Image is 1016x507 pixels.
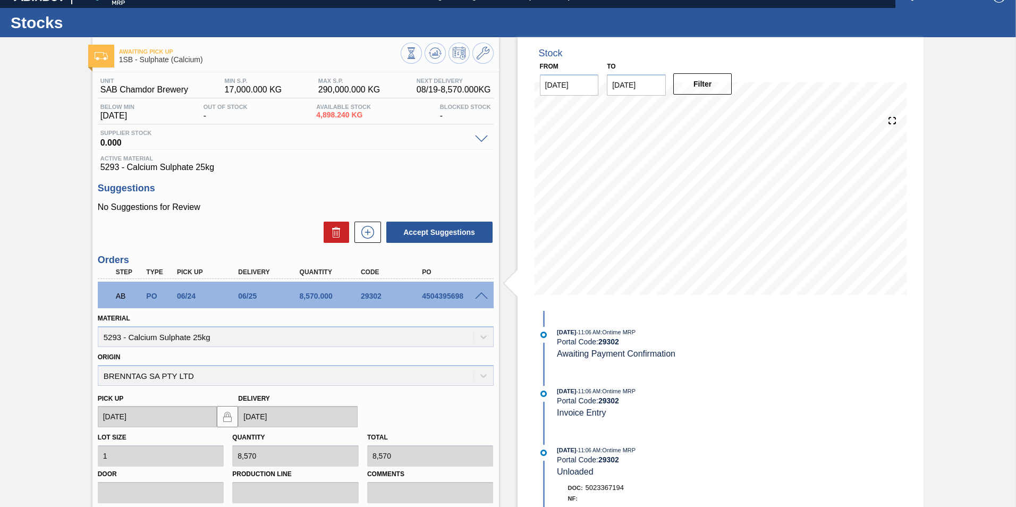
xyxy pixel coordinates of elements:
button: Go to Master Data / General [472,43,494,64]
strong: 29302 [598,396,619,405]
label: Delivery [238,395,270,402]
img: atual [540,332,547,338]
span: Awaiting Payment Confirmation [557,349,675,358]
label: Production Line [232,467,359,482]
div: Awaiting Pick Up [113,284,145,308]
span: Next Delivery [417,78,491,84]
div: Portal Code: [557,455,809,464]
label: to [607,63,615,70]
span: Unloaded [557,467,594,476]
span: 0.000 [100,136,470,147]
label: Material [98,315,130,322]
span: MAX S.P. [318,78,380,84]
h3: Orders [98,255,494,266]
input: mm/dd/yyyy [540,74,599,96]
span: 290,000.000 KG [318,85,380,95]
div: 29302 [358,292,427,300]
img: locked [221,410,234,423]
button: Update Chart [425,43,446,64]
p: AB [116,292,142,300]
span: [DATE] [557,447,576,453]
span: 5293 - Calcium Sulphate 25kg [100,163,491,172]
label: Door [98,467,224,482]
span: : Ontime MRP [600,388,636,394]
p: No Suggestions for Review [98,202,494,212]
div: 4504395698 [419,292,488,300]
label: Origin [98,353,121,361]
div: Code [358,268,427,276]
button: Filter [673,73,732,95]
div: Type [143,268,175,276]
div: Stock [539,48,563,59]
div: Delivery [235,268,304,276]
span: SAB Chamdor Brewery [100,85,188,95]
span: Available Stock [316,104,371,110]
div: Portal Code: [557,396,809,405]
div: Purchase order [143,292,175,300]
div: Quantity [297,268,366,276]
span: - 11:06 AM [577,329,601,335]
span: Doc: [568,485,583,491]
span: 08/19 - 8,570.000 KG [417,85,491,95]
span: [DATE] [100,111,134,121]
span: Active Material [100,155,491,162]
div: 8,570.000 [297,292,366,300]
span: - 11:06 AM [577,388,601,394]
label: Comments [367,467,494,482]
input: mm/dd/yyyy [98,406,217,427]
span: Supplier Stock [100,130,470,136]
button: Stocks Overview [401,43,422,64]
span: MIN S.P. [225,78,282,84]
div: Pick up [174,268,243,276]
span: : Ontime MRP [600,447,636,453]
label: From [540,63,558,70]
span: Out Of Stock [204,104,248,110]
label: Total [367,434,388,441]
span: - 11:06 AM [577,447,601,453]
div: Accept Suggestions [381,221,494,244]
div: 06/24/2025 [174,292,243,300]
span: 17,000.000 KG [225,85,282,95]
strong: 29302 [598,337,619,346]
input: mm/dd/yyyy [607,74,666,96]
div: New suggestion [349,222,381,243]
img: Ícone [95,52,108,60]
span: 5023367194 [586,484,624,492]
input: mm/dd/yyyy [238,406,358,427]
span: Invoice Entry [557,408,606,417]
div: - [437,104,494,121]
div: PO [419,268,488,276]
span: 1SB - Sulphate (Calcium) [119,56,401,64]
h3: Suggestions [98,183,494,194]
button: Accept Suggestions [386,222,493,243]
button: locked [217,406,238,427]
button: Schedule Inventory [448,43,470,64]
img: atual [540,450,547,456]
span: Blocked Stock [440,104,491,110]
div: Portal Code: [557,337,809,346]
div: - [201,104,250,121]
label: Lot size [98,434,126,441]
strong: 29302 [598,455,619,464]
span: Below Min [100,104,134,110]
span: [DATE] [557,329,576,335]
span: [DATE] [557,388,576,394]
span: Awaiting Pick Up [119,48,401,55]
label: Quantity [232,434,265,441]
span: NF: [568,495,578,502]
label: Pick up [98,395,124,402]
span: Unit [100,78,188,84]
div: Delete Suggestions [318,222,349,243]
div: 06/25/2025 [235,292,304,300]
span: : Ontime MRP [600,329,636,335]
div: Step [113,268,145,276]
span: 4,898.240 KG [316,111,371,119]
img: atual [540,391,547,397]
h1: Stocks [11,16,199,29]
